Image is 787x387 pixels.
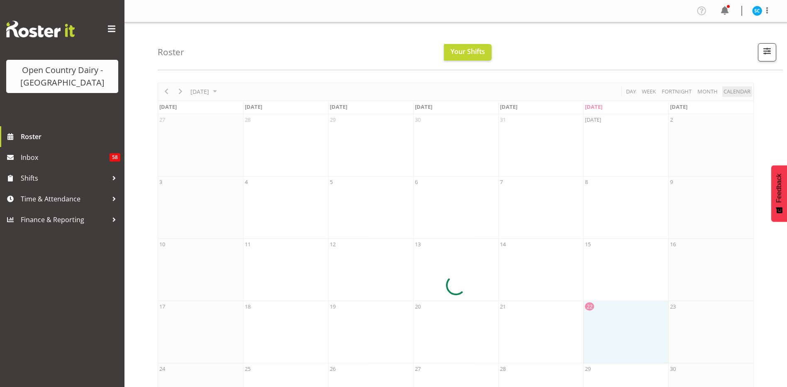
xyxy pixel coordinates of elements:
[110,153,120,162] span: 58
[21,130,120,143] span: Roster
[771,165,787,222] button: Feedback - Show survey
[6,21,75,37] img: Rosterit website logo
[444,44,492,61] button: Your Shifts
[15,64,110,89] div: Open Country Dairy - [GEOGRAPHIC_DATA]
[158,47,184,57] h4: Roster
[21,151,110,164] span: Inbox
[758,43,776,61] button: Filter Shifts
[775,174,783,203] span: Feedback
[21,213,108,226] span: Finance & Reporting
[21,193,108,205] span: Time & Attendance
[21,172,108,184] span: Shifts
[752,6,762,16] img: stuart-craig9761.jpg
[451,47,485,56] span: Your Shifts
